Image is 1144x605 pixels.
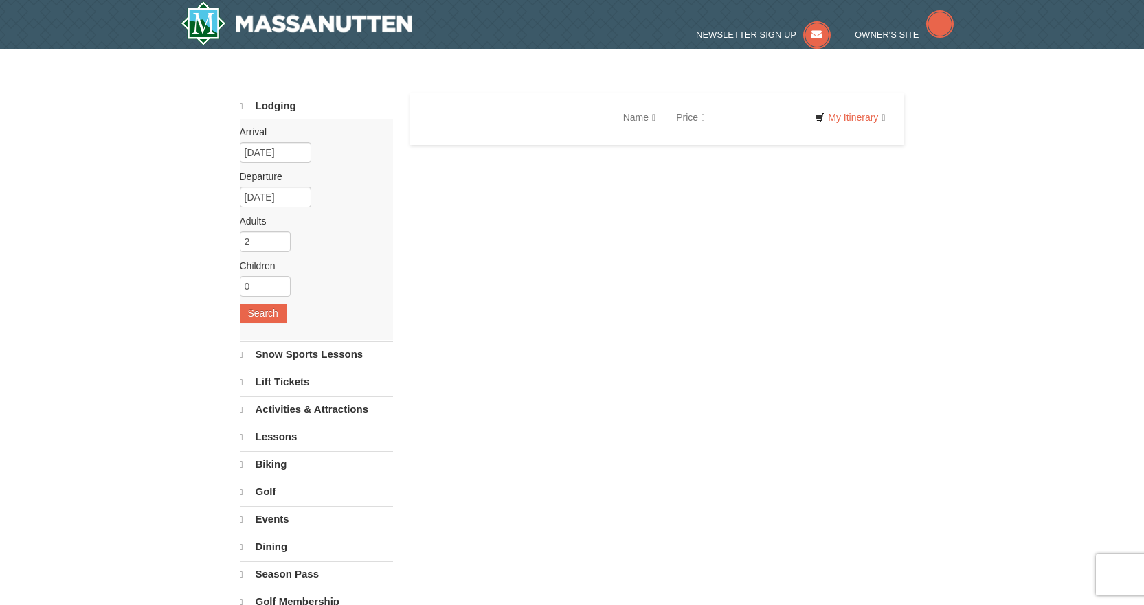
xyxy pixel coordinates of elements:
[240,506,393,532] a: Events
[240,170,383,183] label: Departure
[240,561,393,587] a: Season Pass
[240,479,393,505] a: Golf
[696,30,796,40] span: Newsletter Sign Up
[240,451,393,477] a: Biking
[240,424,393,450] a: Lessons
[181,1,413,45] a: Massanutten Resort
[181,1,413,45] img: Massanutten Resort Logo
[240,396,393,422] a: Activities & Attractions
[240,534,393,560] a: Dining
[240,341,393,367] a: Snow Sports Lessons
[696,30,831,40] a: Newsletter Sign Up
[806,107,894,128] a: My Itinerary
[240,214,383,228] label: Adults
[240,304,287,323] button: Search
[240,125,383,139] label: Arrival
[855,30,919,40] span: Owner's Site
[240,93,393,119] a: Lodging
[613,104,666,131] a: Name
[855,30,954,40] a: Owner's Site
[240,369,393,395] a: Lift Tickets
[240,259,383,273] label: Children
[666,104,715,131] a: Price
